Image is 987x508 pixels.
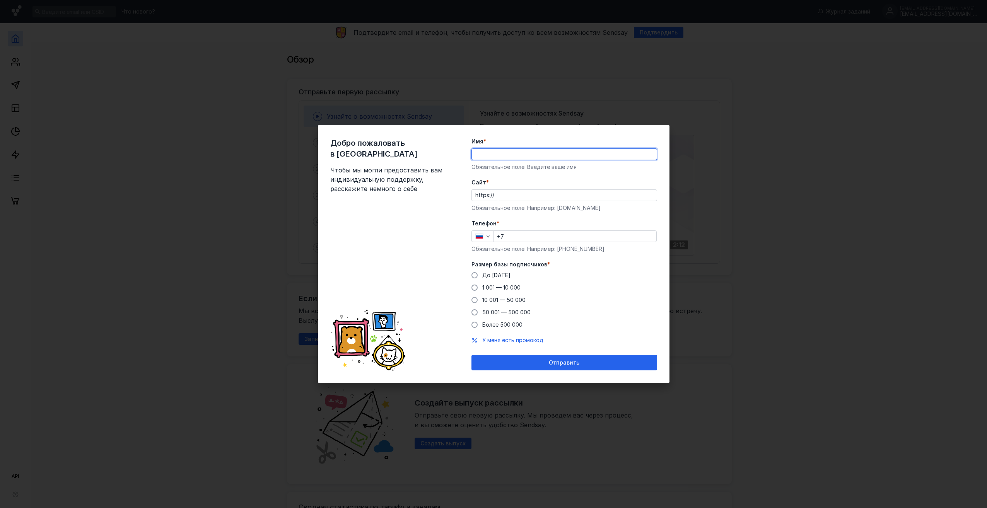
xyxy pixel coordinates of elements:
button: У меня есть промокод [482,336,543,344]
span: До [DATE] [482,272,511,278]
span: Отправить [549,360,579,366]
div: Обязательное поле. Введите ваше имя [471,163,657,171]
span: Более 500 000 [482,321,523,328]
span: 50 001 — 500 000 [482,309,531,315]
span: Cайт [471,179,486,186]
span: Размер базы подписчиков [471,261,547,268]
span: Добро пожаловать в [GEOGRAPHIC_DATA] [330,138,446,159]
span: 1 001 — 10 000 [482,284,521,291]
span: Чтобы мы могли предоставить вам индивидуальную поддержку, расскажите немного о себе [330,165,446,193]
span: У меня есть промокод [482,337,543,343]
span: Телефон [471,220,497,227]
div: Обязательное поле. Например: [DOMAIN_NAME] [471,204,657,212]
span: Имя [471,138,483,145]
button: Отправить [471,355,657,370]
span: 10 001 — 50 000 [482,297,526,303]
div: Обязательное поле. Например: [PHONE_NUMBER] [471,245,657,253]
